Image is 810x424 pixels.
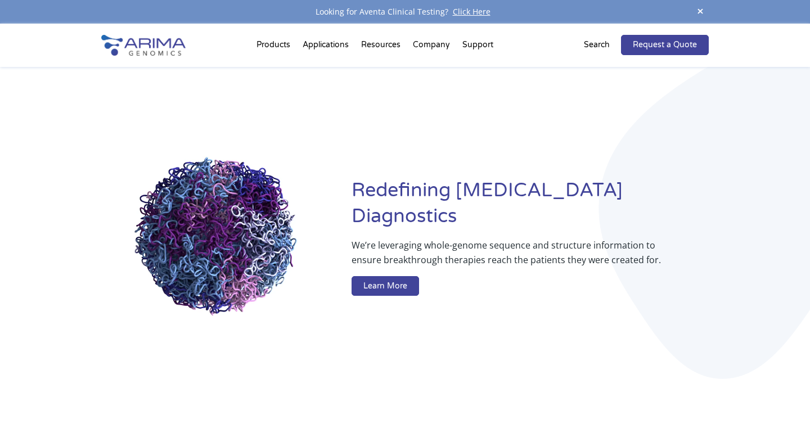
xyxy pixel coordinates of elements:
img: Arima-Genomics-logo [101,35,186,56]
h1: Redefining [MEDICAL_DATA] Diagnostics [352,178,709,238]
p: We’re leveraging whole-genome sequence and structure information to ensure breakthrough therapies... [352,238,664,276]
div: Looking for Aventa Clinical Testing? [101,4,709,19]
a: Click Here [448,6,495,17]
p: Search [584,38,610,52]
a: Learn More [352,276,419,296]
iframe: Chat Widget [754,370,810,424]
a: Request a Quote [621,35,709,55]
